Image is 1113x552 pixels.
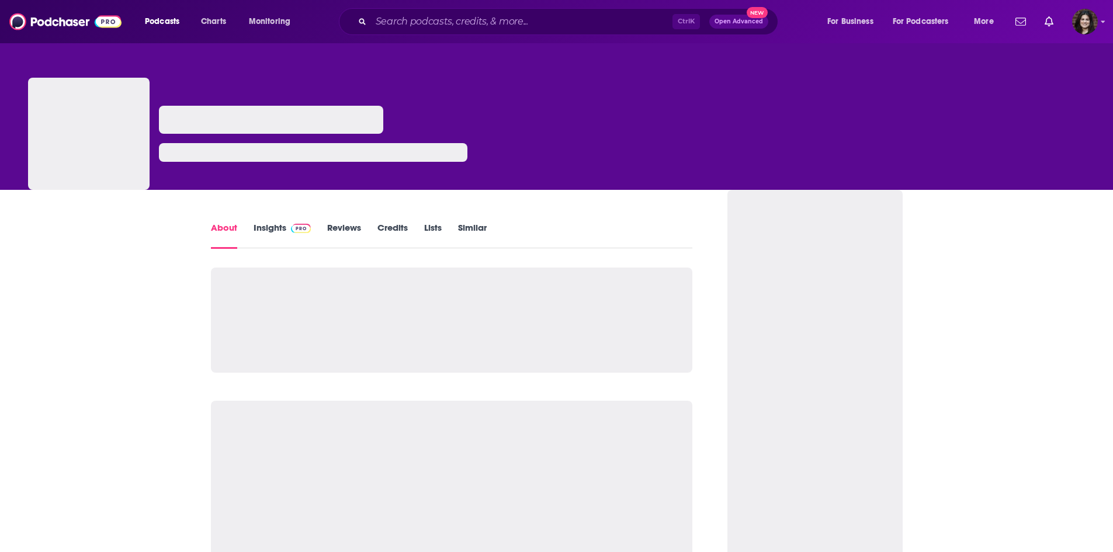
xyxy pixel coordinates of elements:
[377,222,408,249] a: Credits
[1011,12,1031,32] a: Show notifications dropdown
[145,13,179,30] span: Podcasts
[254,222,311,249] a: InsightsPodchaser Pro
[672,14,700,29] span: Ctrl K
[885,12,966,31] button: open menu
[241,12,306,31] button: open menu
[966,12,1008,31] button: open menu
[827,13,873,30] span: For Business
[327,222,361,249] a: Reviews
[747,7,768,18] span: New
[893,13,949,30] span: For Podcasters
[371,12,672,31] input: Search podcasts, credits, & more...
[291,224,311,233] img: Podchaser Pro
[709,15,768,29] button: Open AdvancedNew
[9,11,122,33] img: Podchaser - Follow, Share and Rate Podcasts
[819,12,888,31] button: open menu
[974,13,994,30] span: More
[715,19,763,25] span: Open Advanced
[211,222,237,249] a: About
[458,222,487,249] a: Similar
[1072,9,1098,34] span: Logged in as amandavpr
[1072,9,1098,34] button: Show profile menu
[424,222,442,249] a: Lists
[350,8,789,35] div: Search podcasts, credits, & more...
[137,12,195,31] button: open menu
[193,12,233,31] a: Charts
[1040,12,1058,32] a: Show notifications dropdown
[249,13,290,30] span: Monitoring
[201,13,226,30] span: Charts
[1072,9,1098,34] img: User Profile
